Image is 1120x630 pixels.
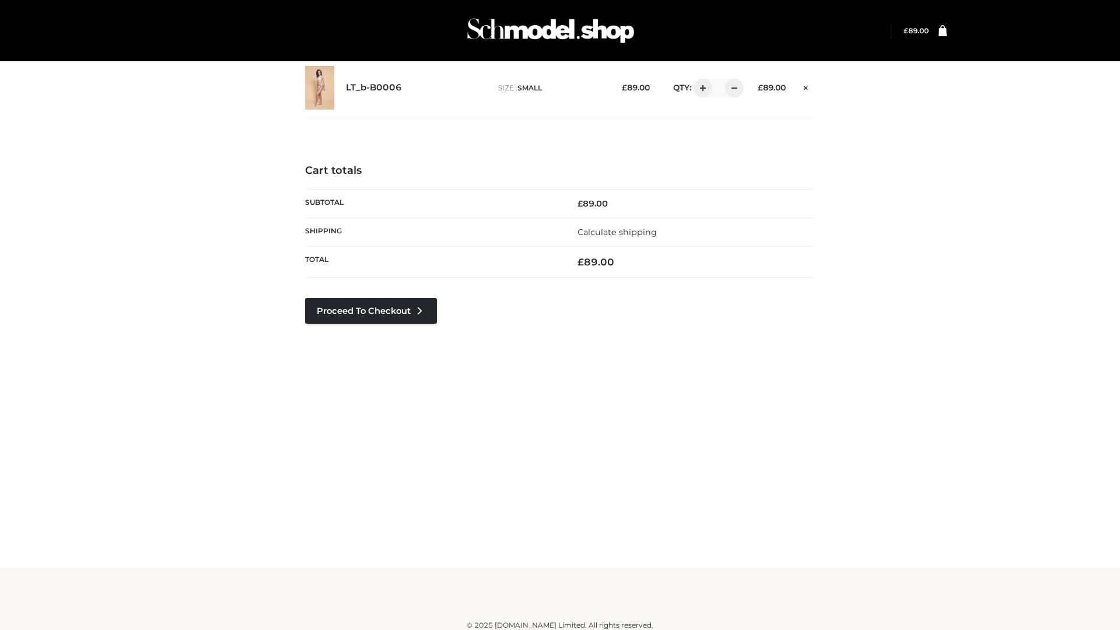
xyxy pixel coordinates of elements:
div: QTY: [661,79,740,97]
bdi: 89.00 [577,198,608,209]
bdi: 89.00 [577,256,614,268]
img: Schmodel Admin 964 [463,8,638,54]
bdi: 89.00 [758,83,786,92]
a: Remove this item [797,79,815,94]
a: LT_b-B0006 [346,82,402,93]
span: £ [622,83,627,92]
th: Total [305,247,560,278]
bdi: 89.00 [622,83,650,92]
span: £ [577,256,584,268]
a: £89.00 [904,26,929,35]
span: £ [904,26,908,35]
h4: Cart totals [305,164,815,177]
bdi: 89.00 [904,26,929,35]
th: Shipping [305,218,560,246]
span: £ [758,83,763,92]
img: LT_b-B0006 - SMALL [305,66,334,110]
a: Calculate shipping [577,227,657,237]
span: SMALL [517,83,542,92]
a: Proceed to Checkout [305,298,437,324]
th: Subtotal [305,189,560,218]
p: size : [498,83,604,93]
span: £ [577,198,583,209]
